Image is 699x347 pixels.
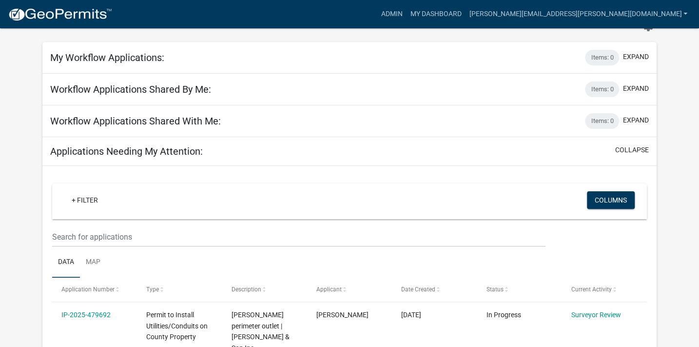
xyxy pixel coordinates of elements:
span: Galen Miller [316,311,369,319]
datatable-header-cell: Status [477,278,562,301]
span: Description [231,286,261,293]
datatable-header-cell: Applicant [307,278,392,301]
a: + Filter [64,191,106,209]
button: expand [623,83,649,94]
a: [PERSON_NAME][EMAIL_ADDRESS][PERSON_NAME][DOMAIN_NAME] [465,5,691,23]
a: IP-2025-479692 [61,311,111,319]
span: Permit to Install Utilities/Conduits on County Property [146,311,208,341]
div: Items: 0 [585,50,619,65]
div: Items: 0 [585,113,619,129]
span: 09/17/2025 [401,311,421,319]
span: Current Activity [571,286,612,293]
span: Application Number [61,286,115,293]
span: In Progress [486,311,521,319]
span: Status [486,286,503,293]
h5: Applications Needing My Attention: [50,145,203,157]
h5: Workflow Applications Shared By Me: [50,83,211,95]
datatable-header-cell: Type [137,278,222,301]
span: Applicant [316,286,342,293]
button: expand [623,115,649,125]
span: Date Created [401,286,435,293]
a: Data [52,247,80,278]
input: Search for applications [52,227,545,247]
span: Type [146,286,159,293]
h5: Workflow Applications Shared With Me: [50,115,221,127]
datatable-header-cell: Current Activity [562,278,646,301]
a: My Dashboard [406,5,465,23]
a: Map [80,247,106,278]
h5: My Workflow Applications: [50,52,164,63]
datatable-header-cell: Date Created [392,278,477,301]
button: collapse [615,145,649,155]
button: expand [623,52,649,62]
datatable-header-cell: Application Number [52,278,137,301]
datatable-header-cell: Description [222,278,307,301]
button: Columns [587,191,635,209]
a: Surveyor Review [571,311,621,319]
div: Items: 0 [585,82,619,97]
a: Admin [377,5,406,23]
